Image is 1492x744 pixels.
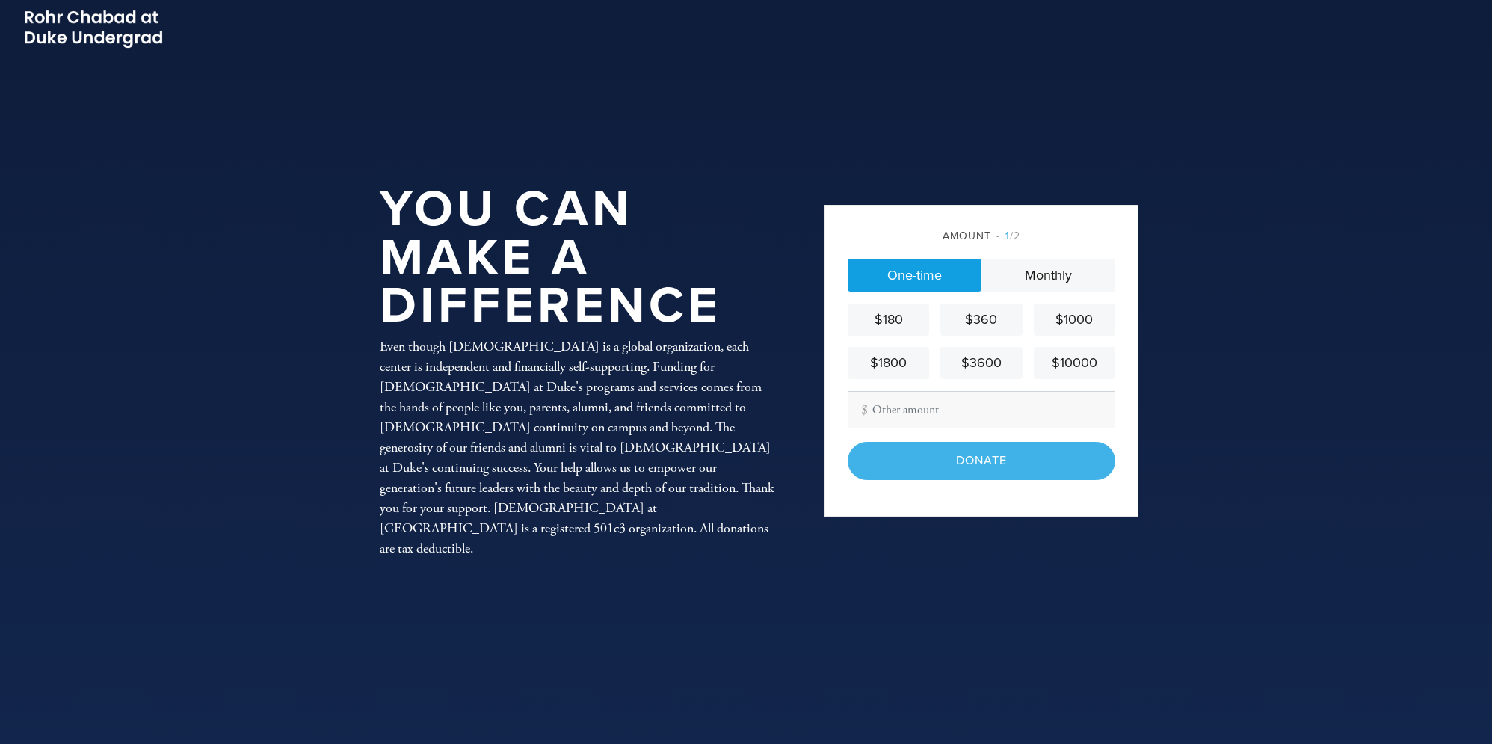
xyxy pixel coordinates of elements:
div: $3600 [946,353,1016,373]
img: Picture2_0.png [22,7,164,50]
div: Amount [848,228,1115,244]
input: Other amount [848,391,1115,428]
a: $360 [940,304,1022,336]
a: One-time [848,259,981,292]
a: $180 [848,304,929,336]
div: $1800 [854,353,923,373]
a: $1800 [848,347,929,379]
div: $360 [946,310,1016,330]
div: $180 [854,310,923,330]
div: $1000 [1040,310,1109,330]
a: $10000 [1034,347,1115,379]
a: Monthly [981,259,1115,292]
a: $1000 [1034,304,1115,336]
span: /2 [996,230,1020,242]
span: 1 [1005,230,1010,242]
a: $3600 [940,347,1022,379]
div: Even though [DEMOGRAPHIC_DATA] is a global organization, each center is independent and financial... [380,336,776,559]
h1: You Can Make a Difference [380,185,776,331]
div: $10000 [1040,353,1109,373]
